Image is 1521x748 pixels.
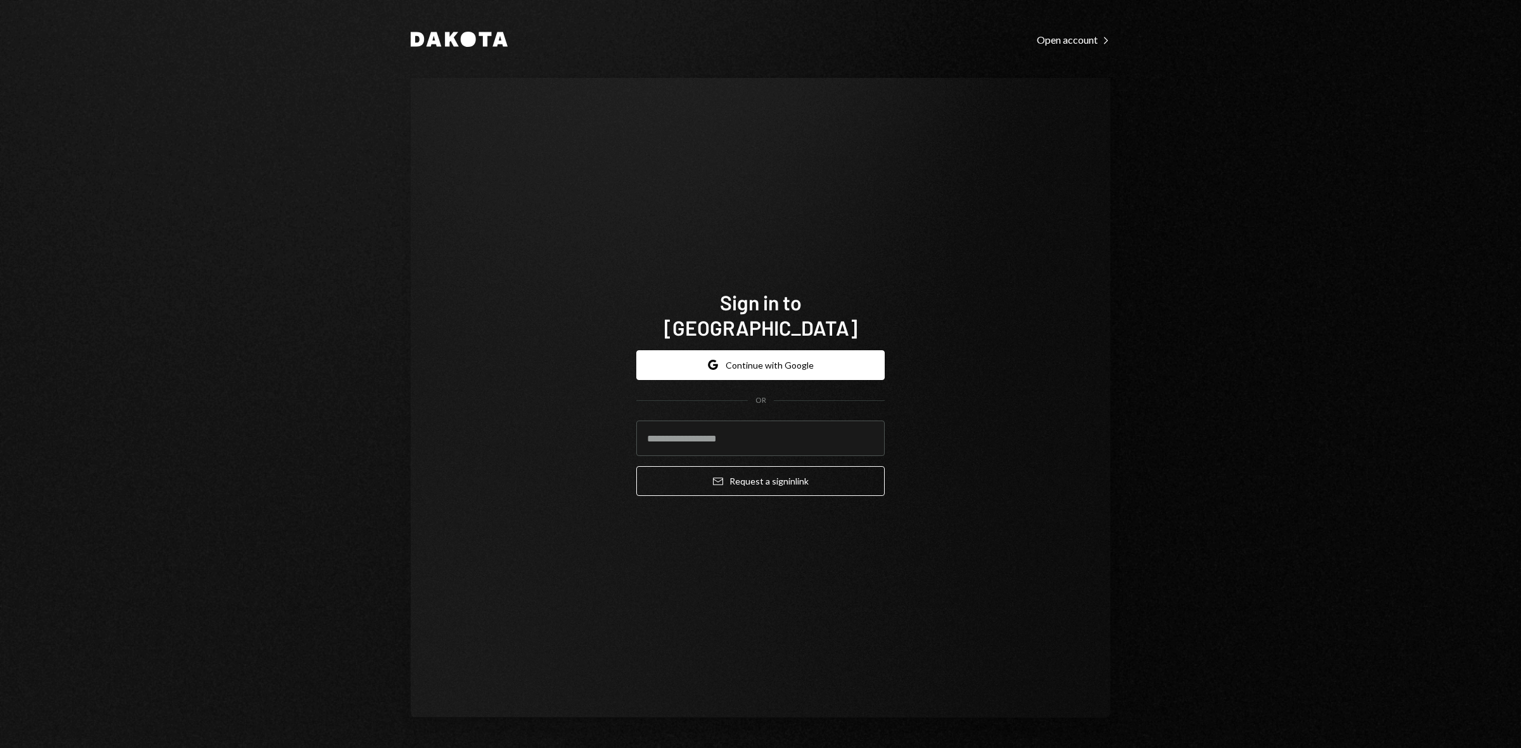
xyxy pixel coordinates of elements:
div: OR [755,395,766,406]
button: Continue with Google [636,350,885,380]
button: Request a signinlink [636,466,885,496]
a: Open account [1037,32,1110,46]
div: Open account [1037,34,1110,46]
h1: Sign in to [GEOGRAPHIC_DATA] [636,289,885,340]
